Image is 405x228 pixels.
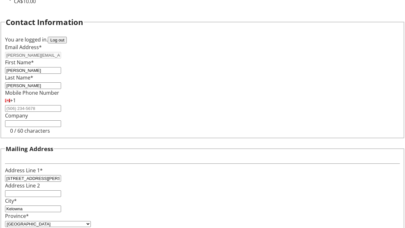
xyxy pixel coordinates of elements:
label: First Name* [5,59,34,66]
input: City [5,206,61,212]
button: Log out [48,37,67,43]
input: (506) 234-5678 [5,105,61,112]
div: You are logged in. [5,36,400,43]
h3: Mailing Address [6,144,53,153]
label: Province* [5,212,29,219]
label: Mobile Phone Number [5,89,59,96]
label: Email Address* [5,44,42,51]
tr-character-limit: 0 / 60 characters [10,127,50,134]
label: Company [5,112,28,119]
label: Address Line 1* [5,167,43,174]
label: City* [5,197,17,204]
h2: Contact Information [6,16,83,28]
input: Address [5,175,61,182]
label: Last Name* [5,74,33,81]
label: Address Line 2 [5,182,40,189]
